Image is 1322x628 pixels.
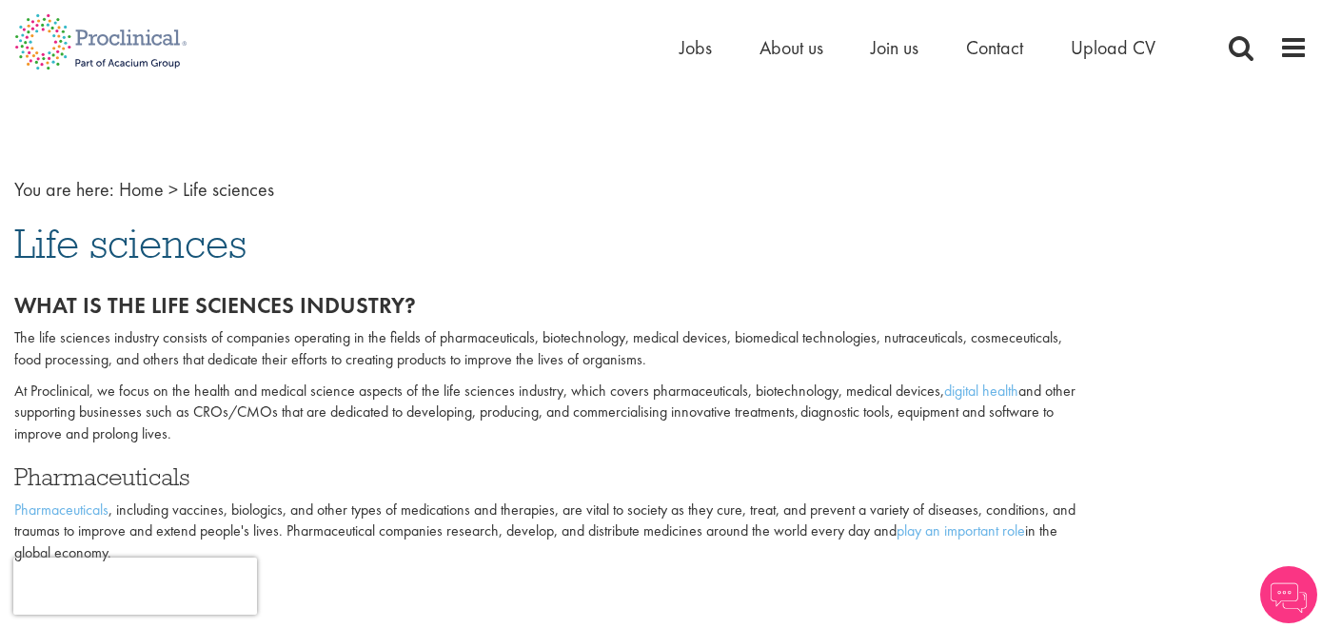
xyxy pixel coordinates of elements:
p: , including vaccines, biologics, and other types of medications and therapies, are vital to socie... [14,500,1088,565]
p: The life sciences industry consists of companies operating in the fields of pharmaceuticals, biot... [14,327,1088,371]
a: Upload CV [1071,35,1155,60]
span: > [168,177,178,202]
h2: What is the life sciences industry? [14,293,1088,318]
a: About us [760,35,823,60]
span: Life sciences [183,177,274,202]
h3: Pharmaceuticals [14,464,1088,489]
a: Jobs [680,35,712,60]
a: Pharmaceuticals [14,500,109,520]
iframe: reCAPTCHA [13,558,257,615]
a: Join us [871,35,918,60]
img: Chatbot [1260,566,1317,623]
p: At Proclinical, we focus on the health and medical science aspects of the life sciences industry,... [14,381,1088,446]
span: You are here: [14,177,114,202]
a: play an important role [897,520,1025,540]
a: digital health [944,381,1018,401]
span: Life sciences [14,218,247,269]
a: breadcrumb link [119,177,164,202]
a: Contact [966,35,1023,60]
